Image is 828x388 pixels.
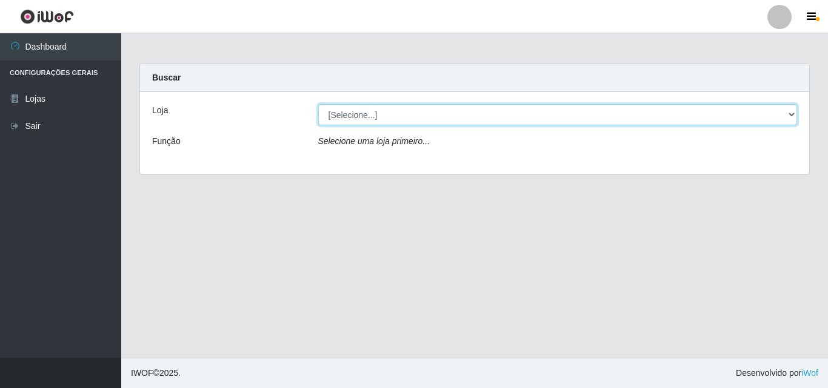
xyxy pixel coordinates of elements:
[152,73,181,82] strong: Buscar
[801,368,818,378] a: iWof
[131,368,153,378] span: IWOF
[20,9,74,24] img: CoreUI Logo
[152,104,168,117] label: Loja
[318,136,430,146] i: Selecione uma loja primeiro...
[131,367,181,380] span: © 2025 .
[152,135,181,148] label: Função
[736,367,818,380] span: Desenvolvido por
